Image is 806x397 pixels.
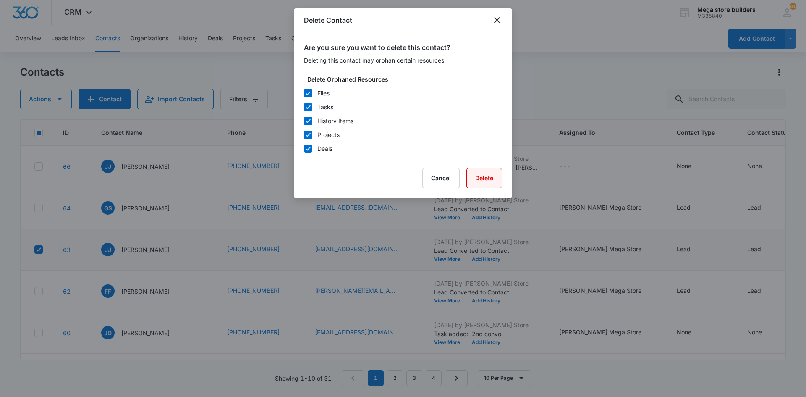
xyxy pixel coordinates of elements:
[422,168,460,188] button: Cancel
[317,89,330,97] div: Files
[304,42,502,53] h2: Are you sure you want to delete this contact?
[304,56,502,65] p: Deleting this contact may orphan certain resources.
[466,168,502,188] button: Delete
[304,15,352,25] h1: Delete Contact
[317,116,353,125] div: History Items
[317,103,333,111] div: Tasks
[307,75,505,84] label: Delete Orphaned Resources
[317,130,340,139] div: Projects
[317,144,332,153] div: Deals
[492,15,502,25] button: close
